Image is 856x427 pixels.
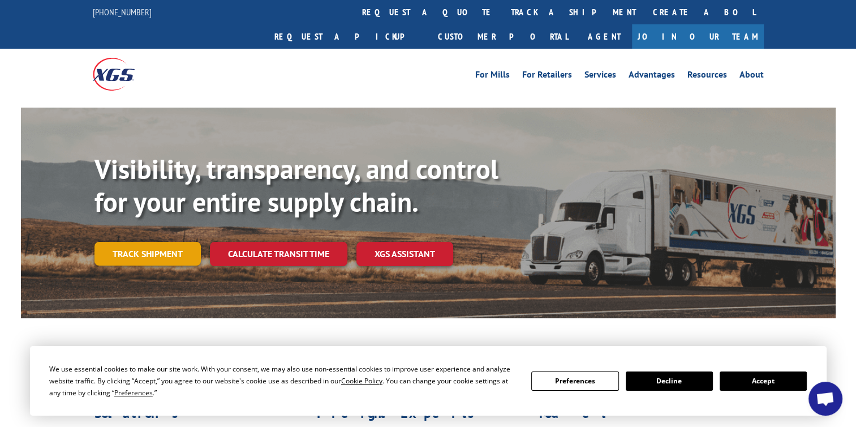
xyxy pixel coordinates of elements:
[687,70,727,83] a: Resources
[632,24,764,49] a: Join Our Team
[94,151,498,219] b: Visibility, transparency, and control for your entire supply chain.
[93,6,152,18] a: [PHONE_NUMBER]
[94,242,201,266] a: Track shipment
[341,376,382,386] span: Cookie Policy
[522,70,572,83] a: For Retailers
[808,382,842,416] div: Open chat
[577,24,632,49] a: Agent
[531,372,618,391] button: Preferences
[475,70,510,83] a: For Mills
[429,24,577,49] a: Customer Portal
[266,24,429,49] a: Request a pickup
[584,70,616,83] a: Services
[629,70,675,83] a: Advantages
[114,388,153,398] span: Preferences
[626,372,713,391] button: Decline
[739,70,764,83] a: About
[356,242,453,266] a: XGS ASSISTANT
[30,346,827,416] div: Cookie Consent Prompt
[49,363,518,399] div: We use essential cookies to make our site work. With your consent, we may also use non-essential ...
[720,372,807,391] button: Accept
[210,242,347,266] a: Calculate transit time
